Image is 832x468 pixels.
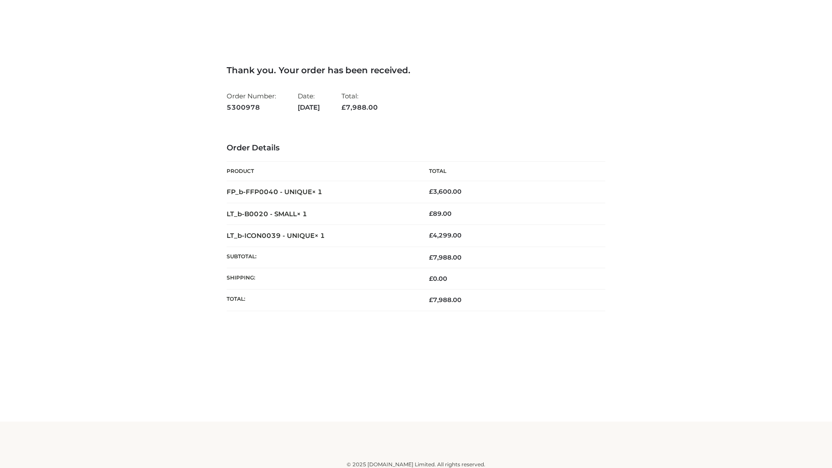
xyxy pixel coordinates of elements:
[429,210,452,218] bdi: 89.00
[429,253,433,261] span: £
[227,289,416,311] th: Total:
[227,247,416,268] th: Subtotal:
[429,210,433,218] span: £
[298,102,320,113] strong: [DATE]
[429,231,433,239] span: £
[341,88,378,115] li: Total:
[227,65,605,75] h3: Thank you. Your order has been received.
[298,88,320,115] li: Date:
[227,162,416,181] th: Product
[227,102,276,113] strong: 5300978
[227,231,325,240] strong: LT_b-ICON0039 - UNIQUE
[341,103,378,111] span: 7,988.00
[429,231,461,239] bdi: 4,299.00
[429,253,461,261] span: 7,988.00
[416,162,605,181] th: Total
[429,188,461,195] bdi: 3,600.00
[312,188,322,196] strong: × 1
[227,210,307,218] strong: LT_b-B0020 - SMALL
[429,296,433,304] span: £
[341,103,346,111] span: £
[429,188,433,195] span: £
[227,143,605,153] h3: Order Details
[429,296,461,304] span: 7,988.00
[297,210,307,218] strong: × 1
[429,275,433,283] span: £
[429,275,447,283] bdi: 0.00
[315,231,325,240] strong: × 1
[227,268,416,289] th: Shipping:
[227,188,322,196] strong: FP_b-FFP0040 - UNIQUE
[227,88,276,115] li: Order Number:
